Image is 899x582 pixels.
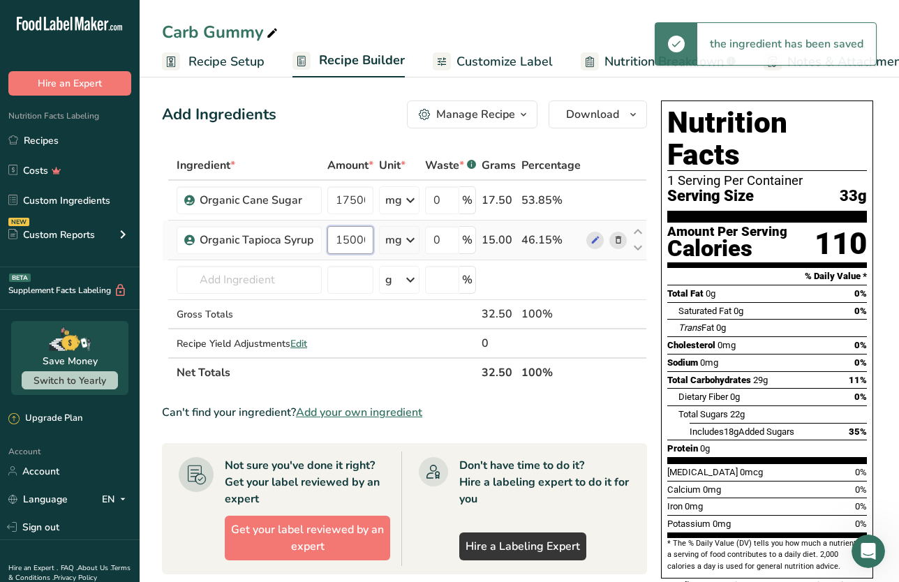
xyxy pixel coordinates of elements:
div: Organic Cane Sugar [200,192,313,209]
div: 15.00 [482,232,516,248]
button: Hire an Expert [8,71,131,96]
span: Fat [678,322,714,333]
span: Protein [667,443,698,454]
span: Cholesterol [667,340,715,350]
span: Calcium [667,484,701,495]
div: Manage Recipe [436,106,515,123]
span: Ingredient [177,157,235,174]
span: Recipe Setup [188,52,265,71]
div: Calories [667,239,787,259]
span: 0% [854,340,867,350]
div: the ingredient has been saved [697,23,876,65]
span: Serving Size [667,188,754,205]
span: 0g [700,443,710,454]
div: 46.15% [521,232,581,248]
span: Grams [482,157,516,174]
div: Carb Gummy [162,20,281,45]
span: Edit [290,337,307,350]
span: Saturated Fat [678,306,731,316]
div: Upgrade Plan [8,412,82,426]
span: Download [566,106,619,123]
th: Net Totals [174,357,479,387]
span: Total Fat [667,288,704,299]
span: Amount [327,157,373,174]
span: 0% [854,306,867,316]
div: 53.85% [521,192,581,209]
button: Manage Recipe [407,100,537,128]
span: 0% [854,391,867,402]
span: Iron [667,501,683,512]
div: Organic Tapioca Syrup [200,232,313,248]
span: 0mg [700,357,718,368]
span: 0% [855,484,867,495]
span: Dietary Fiber [678,391,728,402]
span: Unit [379,157,406,174]
div: Not sure you've done it right? Get your label reviewed by an expert [225,457,390,507]
button: Download [549,100,647,128]
div: Amount Per Serving [667,225,787,239]
a: FAQ . [61,563,77,573]
span: Includes Added Sugars [690,426,794,437]
a: About Us . [77,563,111,573]
div: Waste [425,157,476,174]
a: Customize Label [433,46,553,77]
span: 0g [730,391,740,402]
div: g [385,271,392,288]
a: Recipe Setup [162,46,265,77]
div: Custom Reports [8,227,95,242]
span: 0g [706,288,715,299]
span: 0% [855,467,867,477]
span: 18g [724,426,738,437]
span: Customize Label [456,52,553,71]
a: Hire an Expert . [8,563,58,573]
div: 110 [815,225,867,262]
span: Potassium [667,518,711,529]
i: Trans [678,322,701,333]
span: 33g [840,188,867,205]
span: Percentage [521,157,581,174]
span: 0g [734,306,743,316]
span: 0% [855,518,867,529]
div: Add Ingredients [162,103,276,126]
span: Recipe Builder [319,51,405,70]
div: 32.50 [482,306,516,322]
span: Sodium [667,357,698,368]
button: Get your label reviewed by an expert [225,516,390,560]
span: Total Sugars [678,409,728,419]
div: mg [385,232,402,248]
a: Hire a Labeling Expert [459,532,586,560]
div: 1 Serving Per Container [667,174,867,188]
span: 0mg [703,484,721,495]
span: 0mcg [740,467,763,477]
section: * The % Daily Value (DV) tells you how much a nutrient in a serving of food contributes to a dail... [667,538,867,572]
span: 0mg [685,501,703,512]
div: 17.50 [482,192,516,209]
input: Add Ingredient [177,266,322,294]
span: Total Carbohydrates [667,375,751,385]
div: NEW [8,218,29,226]
span: 0% [854,357,867,368]
span: Get your label reviewed by an expert [231,521,384,555]
span: 0g [716,322,726,333]
span: 0% [855,501,867,512]
span: 11% [849,375,867,385]
span: 0mg [713,518,731,529]
div: mg [385,192,402,209]
th: 32.50 [479,357,519,387]
span: 0% [854,288,867,299]
span: Nutrition Breakdown [604,52,724,71]
div: Don't have time to do it? Hire a labeling expert to do it for you [459,457,630,507]
span: 35% [849,426,867,437]
a: Recipe Builder [292,45,405,78]
a: Language [8,487,68,512]
th: 100% [519,357,584,387]
span: 22g [730,409,745,419]
div: Recipe Yield Adjustments [177,336,322,351]
span: Switch to Yearly [34,374,106,387]
div: 0 [482,335,516,352]
div: 100% [521,306,581,322]
span: 0mg [718,340,736,350]
div: BETA [9,274,31,282]
div: EN [102,491,131,507]
button: Switch to Yearly [22,371,118,389]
